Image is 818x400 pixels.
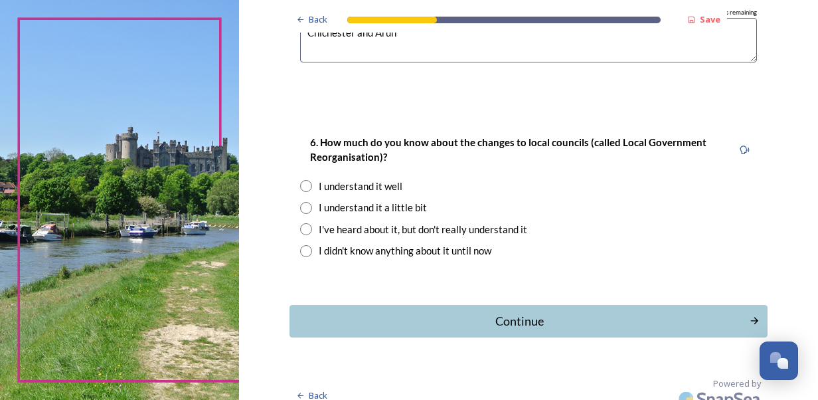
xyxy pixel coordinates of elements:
div: I understand it well [319,179,402,194]
strong: Save [700,13,720,25]
button: Open Chat [760,342,798,380]
button: Continue [289,305,768,338]
strong: 6. How much do you know about the changes to local councils (called Local Government Reorganisati... [310,136,708,162]
div: Continue [297,312,742,330]
div: I've heard about it, but don't really understand it [319,222,527,237]
div: I understand it a little bit [319,200,427,215]
textarea: Chichester and Arun [300,18,757,62]
span: Powered by [713,377,761,390]
div: I didn't know anything about it until now [319,243,491,258]
span: Back [309,13,327,26]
